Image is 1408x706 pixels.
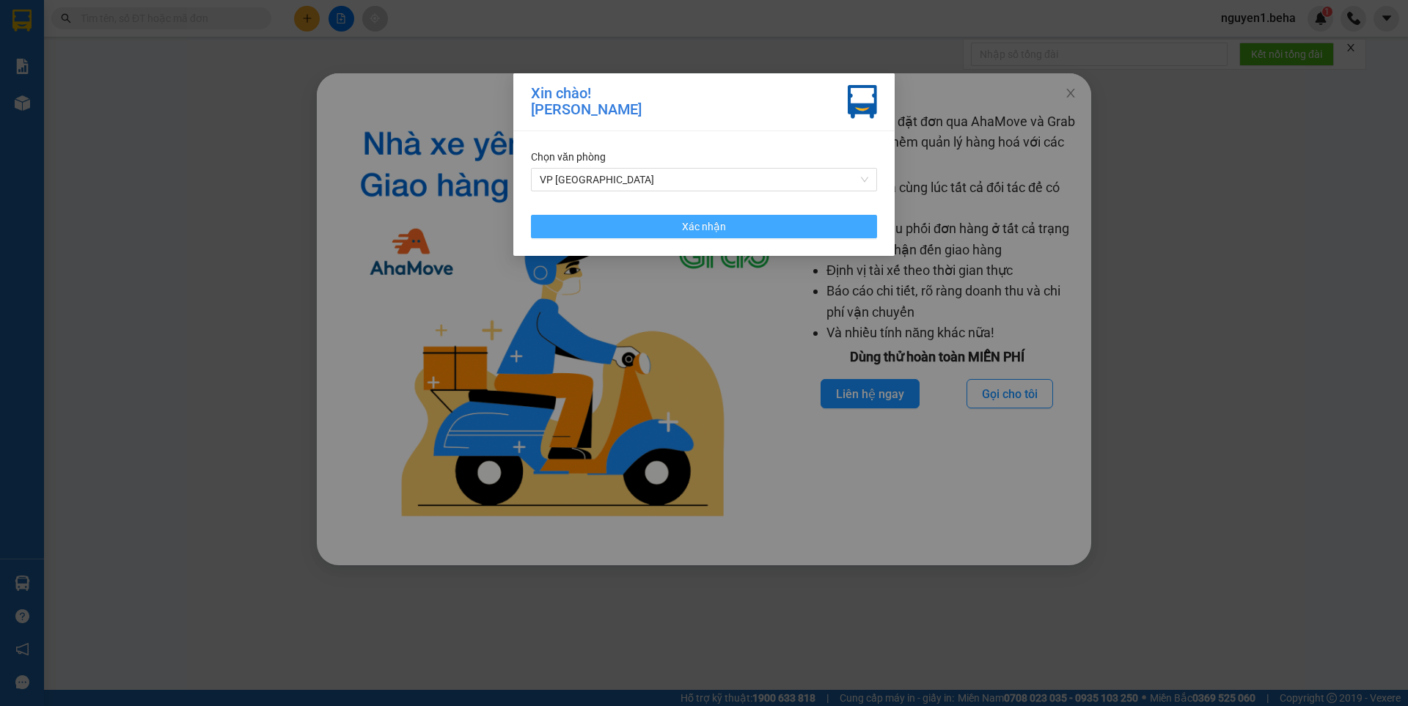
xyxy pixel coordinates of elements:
[540,169,868,191] span: VP ĐẮK LẮK
[848,85,877,119] img: vxr-icon
[531,149,877,165] div: Chọn văn phòng
[682,218,726,235] span: Xác nhận
[531,85,642,119] div: Xin chào! [PERSON_NAME]
[531,215,877,238] button: Xác nhận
